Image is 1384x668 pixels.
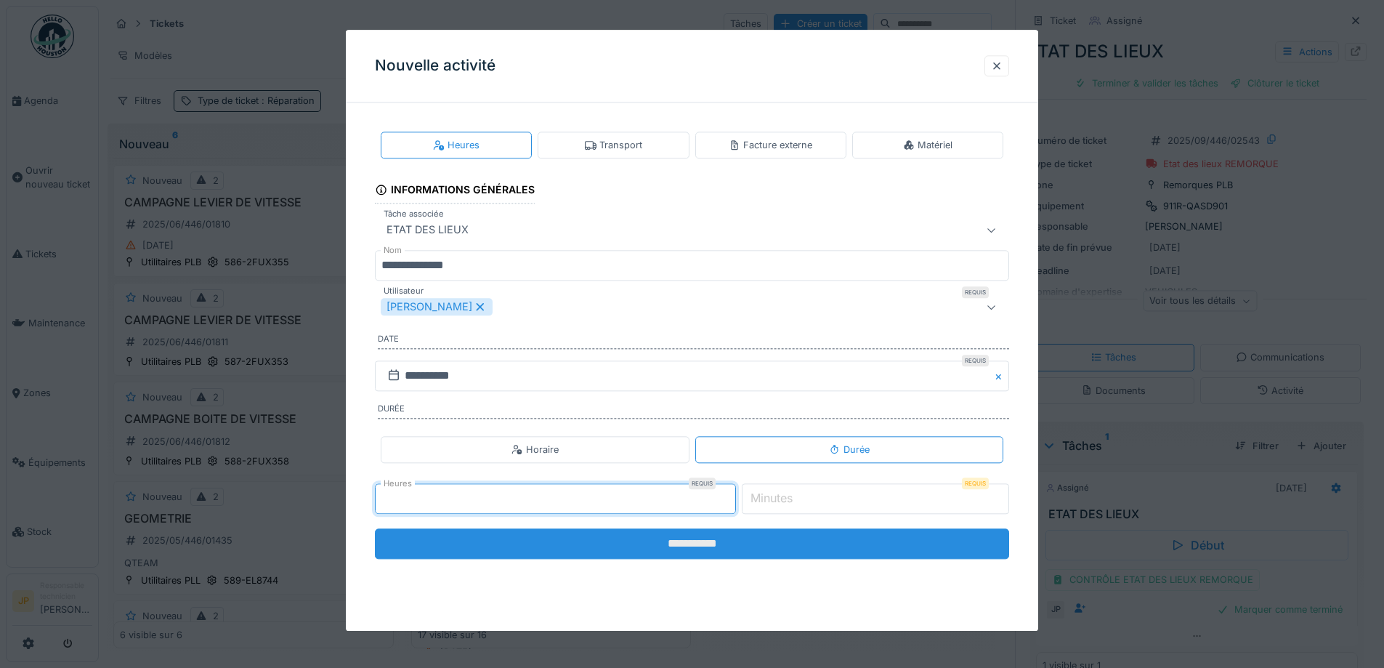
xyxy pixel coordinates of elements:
h3: Nouvelle activité [375,57,495,75]
div: [PERSON_NAME] [381,299,493,316]
div: Requis [962,355,989,366]
div: Durée [829,443,870,456]
button: Close [993,361,1009,391]
label: Minutes [748,490,796,507]
div: ETAT DES LIEUX [381,222,474,239]
label: Tâche associée [381,209,447,221]
div: Informations générales [375,180,535,204]
div: Horaire [511,443,559,456]
label: Nom [381,245,405,257]
div: Heures [433,138,479,152]
label: Utilisateur [381,286,426,298]
div: Facture externe [729,138,812,152]
div: Requis [689,478,716,489]
div: Requis [962,478,989,489]
label: Date [378,334,1009,350]
label: Heures [381,478,415,490]
div: Matériel [903,138,952,152]
div: Transport [585,138,642,152]
div: Requis [962,287,989,299]
label: Durée [378,403,1009,419]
